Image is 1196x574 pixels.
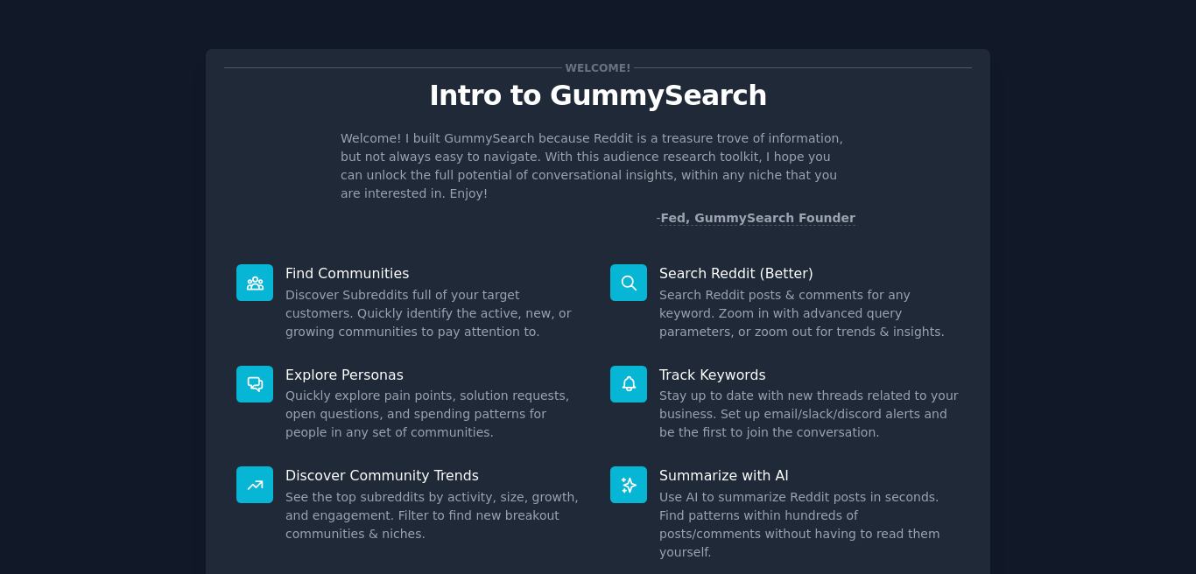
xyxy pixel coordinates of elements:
p: Explore Personas [285,366,586,384]
p: Search Reddit (Better) [659,264,960,283]
dd: Search Reddit posts & comments for any keyword. Zoom in with advanced query parameters, or zoom o... [659,286,960,341]
dd: Quickly explore pain points, solution requests, open questions, and spending patterns for people ... [285,387,586,442]
dd: Discover Subreddits full of your target customers. Quickly identify the active, new, or growing c... [285,286,586,341]
dd: Use AI to summarize Reddit posts in seconds. Find patterns within hundreds of posts/comments with... [659,488,960,562]
a: Fed, GummySearch Founder [660,211,855,226]
p: Summarize with AI [659,466,960,485]
p: Track Keywords [659,366,960,384]
p: Discover Community Trends [285,466,586,485]
dd: See the top subreddits by activity, size, growth, and engagement. Filter to find new breakout com... [285,488,586,543]
p: Find Communities [285,264,586,283]
p: Intro to GummySearch [224,80,972,111]
div: - [656,209,855,227]
dd: Stay up to date with new threads related to your business. Set up email/slack/discord alerts and ... [659,387,960,442]
span: Welcome! [562,59,634,77]
p: Welcome! I built GummySearch because Reddit is a treasure trove of information, but not always ea... [341,129,855,203]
